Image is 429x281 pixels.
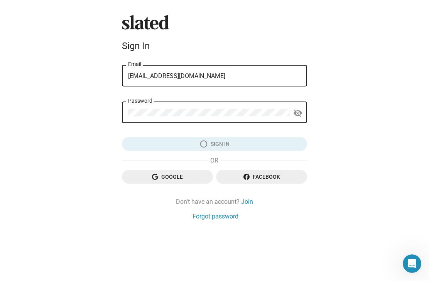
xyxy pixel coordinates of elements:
[122,41,307,52] div: Sign In
[122,198,307,206] div: Don't have an account?
[122,137,307,151] button: Sign in
[193,213,238,221] a: Forgot password
[241,198,253,206] a: Join
[222,170,301,184] span: Facebook
[128,170,207,184] span: Google
[122,15,307,55] sl-branding: Sign In
[122,170,213,184] button: Google
[290,106,306,121] button: Show password
[293,108,302,120] mat-icon: visibility_off
[403,255,421,273] iframe: Intercom live chat
[128,137,301,151] span: Sign in
[216,170,307,184] button: Facebook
